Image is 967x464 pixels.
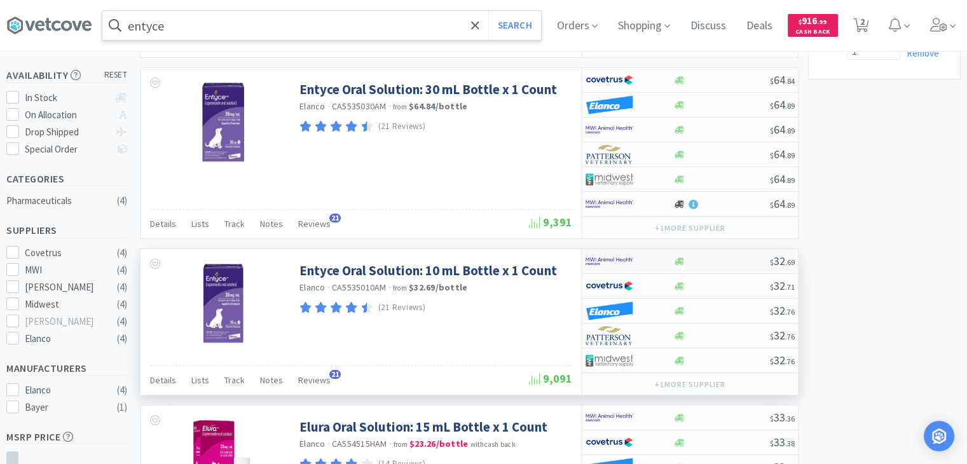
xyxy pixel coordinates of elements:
div: ( 4 ) [117,263,127,278]
span: $ [799,18,802,26]
span: 33 [770,410,795,425]
a: Elanco [299,282,326,293]
span: $ [770,307,774,317]
span: . 71 [785,282,795,292]
span: · [327,282,330,293]
span: Notes [260,218,283,229]
strong: $23.26 / bottle [409,438,468,449]
a: Elanco [299,100,326,112]
img: cad21a4972ff45d6bc147a678ad455e5 [586,301,633,320]
span: 32 [770,303,795,318]
span: . 38 [785,439,795,448]
span: . 69 [785,257,795,267]
img: f6b2451649754179b5b4e0c70c3f7cb0_2.png [586,120,633,139]
span: 9,091 [529,371,572,386]
span: $ [770,357,774,366]
span: 64 [770,122,795,137]
img: f6b2451649754179b5b4e0c70c3f7cb0_2.png [586,252,633,271]
span: 64 [770,147,795,161]
div: ( 4 ) [117,193,127,208]
div: Drop Shipped [25,125,109,140]
span: $ [770,76,774,86]
img: f5e969b455434c6296c6d81ef179fa71_3.png [586,326,633,345]
a: Deals [741,20,778,32]
span: . 89 [785,200,795,210]
img: cad21a4972ff45d6bc147a678ad455e5 [586,95,633,114]
span: 21 [329,214,341,222]
span: reset [104,69,128,82]
img: 25bce617732d4d44b6c0f50b8e82a17a_209241.png [182,262,264,345]
p: (21 Reviews) [378,120,426,133]
h5: Suppliers [6,223,127,238]
span: . 76 [785,332,795,341]
div: Pharmaceuticals [6,193,109,208]
div: Bayer [25,400,104,415]
a: Elanco [299,438,326,449]
div: ( 4 ) [117,331,127,346]
span: CA5535010AM [332,282,387,293]
div: Open Intercom Messenger [924,421,954,451]
div: ( 4 ) [117,280,127,295]
a: Remove [900,47,939,59]
span: $ [770,126,774,135]
h5: Categories [6,172,127,186]
div: Elanco [25,331,104,346]
span: 916 [799,15,826,27]
span: $ [770,414,774,423]
span: with cash back [470,440,516,449]
img: 104bf0eb1b1841ecb85005171986b198_497491.png [182,81,264,163]
span: $ [770,439,774,448]
span: 33 [770,435,795,449]
strong: $32.69 / bottle [409,282,467,293]
img: f6b2451649754179b5b4e0c70c3f7cb0_2.png [586,408,633,427]
div: On Allocation [25,107,109,123]
span: . 89 [785,126,795,135]
span: . 36 [785,414,795,423]
p: (21 Reviews) [378,301,426,315]
span: . 76 [785,357,795,366]
span: 32 [770,353,795,367]
img: 77fca1acd8b6420a9015268ca798ef17_1.png [586,276,633,296]
span: $ [770,151,774,160]
div: [PERSON_NAME] [25,314,104,329]
div: [PERSON_NAME] [25,280,104,295]
button: +1more supplier [648,219,732,237]
span: $ [770,175,774,185]
div: Special Order [25,142,109,157]
div: In Stock [25,90,109,106]
span: Lists [191,218,209,229]
a: 2 [848,22,874,33]
button: +1more supplier [648,376,732,393]
strong: $64.84 / bottle [409,100,467,112]
span: · [327,100,330,112]
a: Entyce Oral Solution: 10 mL Bottle x 1 Count [299,262,557,279]
img: 4dd14cff54a648ac9e977f0c5da9bc2e_5.png [586,351,633,370]
span: . 89 [785,151,795,160]
img: 77fca1acd8b6420a9015268ca798ef17_1.png [586,433,633,452]
input: Search by item, sku, manufacturer, ingredient, size... [102,11,541,40]
div: Covetrus [25,245,104,261]
div: MWI [25,263,104,278]
div: Elanco [25,383,104,398]
span: . 84 [785,76,795,86]
span: Track [224,218,245,229]
span: 32 [770,254,795,268]
span: 64 [770,196,795,211]
span: 9,391 [529,215,572,229]
span: Lists [191,374,209,386]
span: CA554515HAM [332,438,387,449]
a: Discuss [685,20,731,32]
h5: Manufacturers [6,361,127,376]
span: · [388,100,391,112]
span: Track [224,374,245,386]
div: ( 4 ) [117,297,127,312]
span: . 76 [785,307,795,317]
span: 64 [770,72,795,87]
span: Reviews [298,218,331,229]
span: · [388,282,391,293]
div: ( 4 ) [117,383,127,398]
span: $ [770,332,774,341]
span: from [393,102,407,111]
span: Details [150,218,176,229]
span: $ [770,257,774,267]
